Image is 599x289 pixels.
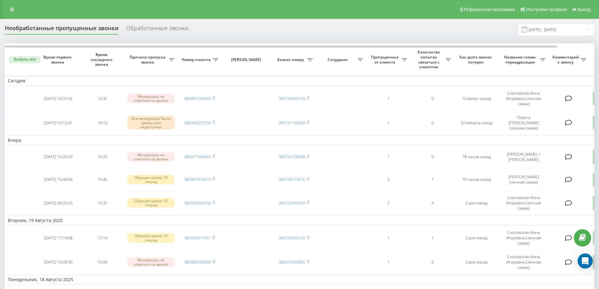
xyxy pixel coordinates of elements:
td: 1 [410,169,454,190]
td: [DATE] 09:25:53 [36,192,80,214]
span: Настройки профиля [526,7,567,12]
div: Сброшен ранее 10 секунд [127,233,175,242]
td: Снаговская Инна Игоревна (личная схема) [498,226,549,249]
span: Причина пропуска звонка [127,55,169,64]
td: 1 [366,226,410,249]
span: Название схемы переадресации [502,55,540,64]
td: Снаговская Инна Игоревна (личная схема) [498,87,549,110]
div: Сброшен ранее 10 секунд [127,198,175,208]
span: Как долго звонок потерян [459,55,493,64]
a: 380991259340 [184,96,211,101]
td: [DATE] 15:44:59 [36,169,80,190]
span: Выход [577,7,591,12]
td: 15:09 [80,251,124,274]
td: Пахуча [PERSON_NAME] (личная схема) [498,111,549,134]
a: 380739113970 [279,176,305,182]
td: 2 [410,251,454,274]
span: Реферальная программа [463,7,515,12]
td: 1 [366,146,410,168]
td: 0 [410,146,454,168]
td: [PERSON_NAME] + [PERSON_NAME] [498,146,549,168]
td: 16:20 [80,146,124,168]
td: 19 часов назад [454,169,498,190]
a: 380967910674 [184,176,211,182]
td: 1 [366,87,410,110]
td: 2 дня назад [454,251,498,274]
span: Комментарий к звонку [552,55,581,64]
td: [DATE] 16:20:29 [36,146,80,168]
td: [DATE] 10:31:52 [36,87,80,110]
button: Выбрать все [9,56,41,63]
td: 32 минуты назад [454,111,498,134]
a: 380443327296 [184,120,211,125]
a: 380994344766 [184,200,211,206]
a: 380733465163 [279,200,305,206]
a: 380989395960 [184,259,211,265]
div: Менеджеры не ответили на звонок [127,94,175,103]
a: 380673249860 [279,259,305,265]
a: 380734728498 [279,154,305,159]
td: [PERSON_NAME] (личная схема) [498,169,549,190]
td: [DATE] 15:09:39 [36,251,80,274]
a: 380956314761 [184,235,211,241]
div: Необработанные пропущенные звонки [5,25,119,35]
span: Номер клиента [181,57,213,62]
span: Бизнес номер [275,57,307,62]
div: Open Intercom Messenger [578,253,593,269]
td: 2 дня назад [454,226,498,249]
td: 1 [410,226,454,249]
a: 380733465163 [279,96,305,101]
td: 0 [410,111,454,134]
td: 17:14 [80,226,124,249]
a: 380733465163 [279,235,305,241]
span: Время первого звонка [41,55,75,64]
span: Время последнего звонка [85,52,119,67]
span: Сотрудник [319,57,358,62]
td: 1 [366,111,410,134]
td: Снаговская Инна Игоревна (личная схема) [498,251,549,274]
td: 0 [410,87,454,110]
span: [PERSON_NAME] [227,57,267,62]
div: Менеджеры не ответили на звонок [127,257,175,267]
div: Обработанные звонки [126,25,188,35]
a: 380971594493 [184,154,211,159]
td: 15:31 [80,192,124,214]
td: 10:31 [80,87,124,110]
td: 18 часов назад [454,146,498,168]
span: Количество попыток связаться с клиентом [413,50,446,69]
td: Снаговская Инна Игоревна (личная схема) [498,192,549,214]
div: Сброшен ранее 10 секунд [127,175,175,184]
td: 13 минут назад [454,87,498,110]
td: 15:45 [80,169,124,190]
span: Пропущенных от клиента [369,55,402,64]
td: 2 [366,192,410,214]
a: 380731194528 [279,120,305,125]
div: Все менеджеры были заняты или недоступны [127,116,175,130]
div: Менеджеры не ответили на звонок [127,152,175,162]
td: 2 дня назад [454,192,498,214]
td: [DATE] 10:13:31 [36,111,80,134]
td: 4 [410,192,454,214]
td: [DATE] 17:14:08 [36,226,80,249]
td: 1 [366,251,410,274]
td: 2 [366,169,410,190]
td: 10:13 [80,111,124,134]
